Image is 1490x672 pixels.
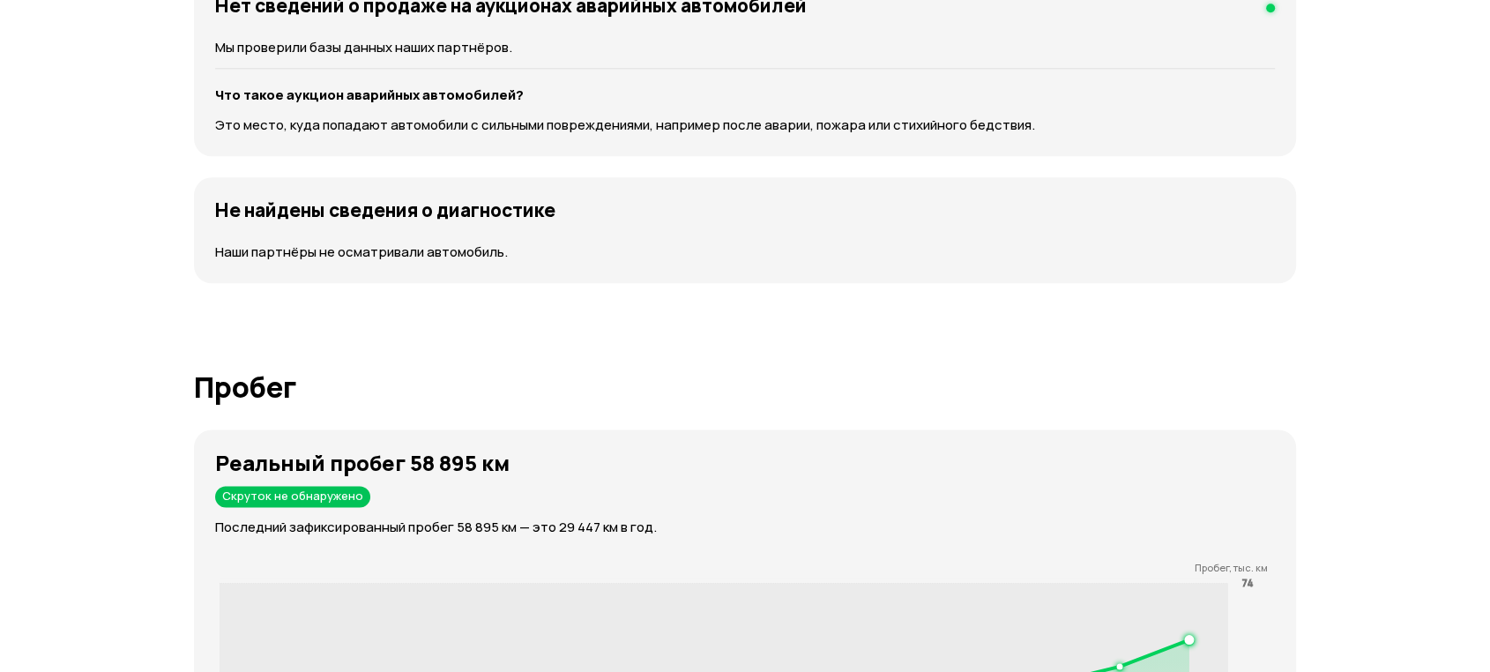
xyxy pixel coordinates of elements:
[215,518,1296,537] p: Последний зафиксированный пробег 58 895 км — это 29 447 км в год.
[215,198,555,221] h4: Не найдены сведения о диагностике
[215,486,370,507] div: Скруток не обнаружено
[215,448,510,477] strong: Реальный пробег 58 895 км
[215,38,1275,57] p: Мы проверили базы данных наших партнёров.
[194,371,1296,403] h1: Пробег
[215,86,524,104] strong: Что такое аукцион аварийных автомобилей?
[215,116,1275,135] p: Это место, куда попадают автомобили с сильными повреждениями, например после аварии, пожара или с...
[215,243,1275,262] p: Наши партнёры не осматривали автомобиль.
[215,562,1268,574] p: Пробег, тыс. км
[1242,576,1253,589] tspan: 74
